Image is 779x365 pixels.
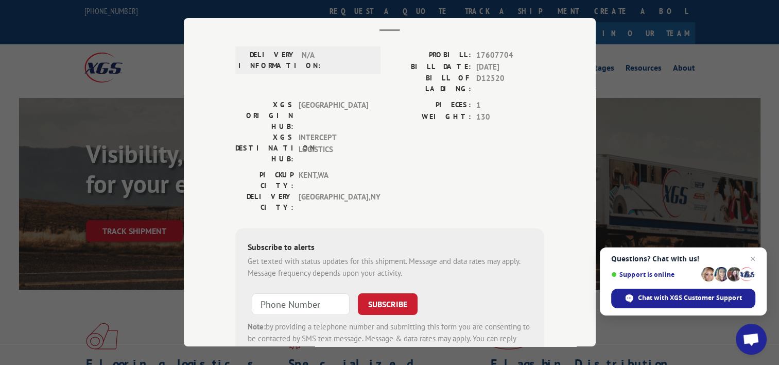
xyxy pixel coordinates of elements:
label: XGS ORIGIN HUB: [235,99,293,132]
span: INTERCEPT LOGISTICS [299,132,368,164]
span: 130 [476,111,544,123]
label: PIECES: [390,99,471,111]
label: BILL OF LADING: [390,73,471,94]
span: [GEOGRAPHIC_DATA] , NY [299,191,368,213]
span: [GEOGRAPHIC_DATA] [299,99,368,132]
label: WEIGHT: [390,111,471,123]
span: Support is online [611,271,698,278]
label: XGS DESTINATION HUB: [235,132,293,164]
span: Close chat [747,253,759,265]
span: Chat with XGS Customer Support [638,293,742,303]
div: Open chat [736,324,767,355]
label: PICKUP CITY: [235,170,293,191]
div: Chat with XGS Customer Support [611,289,755,308]
input: Phone Number [252,293,350,315]
span: D12520 [476,73,544,94]
strong: Note: [248,322,266,331]
div: Get texted with status updates for this shipment. Message and data rates may apply. Message frequ... [248,256,532,279]
span: Questions? Chat with us! [611,255,755,263]
label: BILL DATE: [390,61,471,73]
span: 1 [476,99,544,111]
div: by providing a telephone number and submitting this form you are consenting to be contacted by SM... [248,321,532,356]
label: DELIVERY CITY: [235,191,293,213]
span: KENT , WA [299,170,368,191]
label: DELIVERY INFORMATION: [238,49,297,71]
span: N/A [302,49,371,71]
span: 17607704 [476,49,544,61]
label: PROBILL: [390,49,471,61]
span: [DATE] [476,61,544,73]
div: Subscribe to alerts [248,241,532,256]
button: SUBSCRIBE [358,293,418,315]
